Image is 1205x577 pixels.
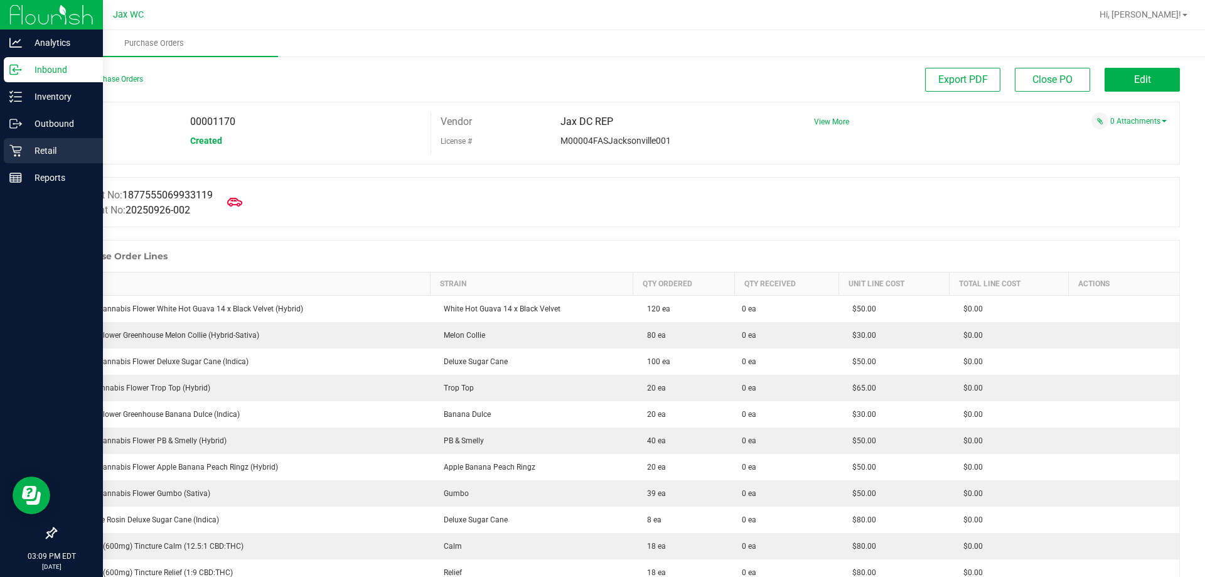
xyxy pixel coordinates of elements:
span: $0.00 [957,436,983,445]
span: 0 ea [742,541,756,552]
span: $0.00 [957,357,983,366]
span: $0.00 [957,305,983,313]
th: Strain [430,272,633,296]
span: Gumbo [437,489,469,498]
span: Banana Dulce [437,410,491,419]
span: 80 ea [641,331,666,340]
span: 18 ea [641,542,666,551]
inline-svg: Reports [9,171,22,184]
span: Hi, [PERSON_NAME]! [1100,9,1181,19]
span: 0 ea [742,330,756,341]
inline-svg: Retail [9,144,22,157]
p: Inventory [22,89,97,104]
span: $0.00 [957,542,983,551]
th: Total Line Cost [950,272,1069,296]
inline-svg: Inbound [9,63,22,76]
p: Reports [22,170,97,185]
div: FT 7g Cannabis Flower Trop Top (Hybrid) [64,382,423,394]
span: 0 ea [742,435,756,446]
label: Vendor [441,112,472,131]
span: $0.00 [957,384,983,392]
span: $50.00 [846,305,876,313]
div: FT 3.5g Cannabis Flower Gumbo (Sativa) [64,488,423,499]
th: Qty Ordered [633,272,735,296]
span: Attach a document [1091,112,1108,129]
span: Melon Collie [437,331,485,340]
span: $0.00 [957,515,983,524]
label: Shipment No: [65,203,190,218]
th: Actions [1069,272,1180,296]
span: $0.00 [957,489,983,498]
span: $0.00 [957,331,983,340]
span: 39 ea [641,489,666,498]
span: M00004FASJacksonville001 [560,136,671,146]
div: FT 3.5g Cannabis Flower Deluxe Sugar Cane (Indica) [64,356,423,367]
span: 0 ea [742,303,756,315]
span: 0 ea [742,356,756,367]
h1: Purchase Order Lines [68,251,168,261]
span: 40 ea [641,436,666,445]
span: $80.00 [846,542,876,551]
span: $0.00 [957,463,983,472]
span: Relief [437,568,462,577]
p: 03:09 PM EDT [6,551,97,562]
span: 100 ea [641,357,670,366]
p: Analytics [22,35,97,50]
span: 00001170 [190,116,235,127]
span: $80.00 [846,515,876,524]
span: 8 ea [641,515,661,524]
div: FD 3.5g Flower Greenhouse Banana Dulce (Indica) [64,409,423,420]
span: Jax WC [113,9,144,20]
span: 18 ea [641,568,666,577]
span: Trop Top [437,384,474,392]
a: Purchase Orders [30,30,278,57]
span: Deluxe Sugar Cane [437,357,508,366]
div: FT 3.5g Cannabis Flower White Hot Guava 14 x Black Velvet (Hybrid) [64,303,423,315]
span: 120 ea [641,305,670,313]
div: FT 3.5g Cannabis Flower PB & Smelly (Hybrid) [64,435,423,446]
span: Jax DC REP [560,116,613,127]
span: Purchase Orders [107,38,201,49]
span: 20 ea [641,463,666,472]
span: Export PDF [938,73,988,85]
div: FD 3.5g Flower Greenhouse Melon Collie (Hybrid-Sativa) [64,330,423,341]
span: 1877555069933119 [122,189,213,201]
span: 0 ea [742,461,756,473]
span: $50.00 [846,463,876,472]
span: 0 ea [742,488,756,499]
span: $50.00 [846,489,876,498]
span: $80.00 [846,568,876,577]
button: Close PO [1015,68,1090,92]
span: Edit [1134,73,1151,85]
div: FT 3.5g Cannabis Flower Apple Banana Peach Ringz (Hybrid) [64,461,423,473]
span: White Hot Guava 14 x Black Velvet [437,305,560,313]
span: $65.00 [846,384,876,392]
span: $50.00 [846,436,876,445]
th: Qty Received [734,272,838,296]
span: $30.00 [846,331,876,340]
span: PB & Smelly [437,436,484,445]
span: 0 ea [742,382,756,394]
div: SW 30ml (600mg) Tincture Calm (12.5:1 CBD:THC) [64,541,423,552]
p: Inbound [22,62,97,77]
inline-svg: Outbound [9,117,22,130]
a: 0 Attachments [1110,117,1167,126]
span: $30.00 [846,410,876,419]
inline-svg: Inventory [9,90,22,103]
p: Outbound [22,116,97,131]
inline-svg: Analytics [9,36,22,49]
span: $0.00 [957,410,983,419]
span: Created [190,136,222,146]
span: Calm [437,542,462,551]
label: Manifest No: [65,188,213,203]
span: Mark as Arrived [222,190,247,215]
span: 20250926-002 [126,204,190,216]
span: $50.00 [846,357,876,366]
th: Unit Line Cost [838,272,949,296]
p: Retail [22,143,97,158]
span: $0.00 [957,568,983,577]
a: View More [814,117,849,126]
div: GL 1g Live Rosin Deluxe Sugar Cane (Indica) [64,514,423,526]
span: Deluxe Sugar Cane [437,515,508,524]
